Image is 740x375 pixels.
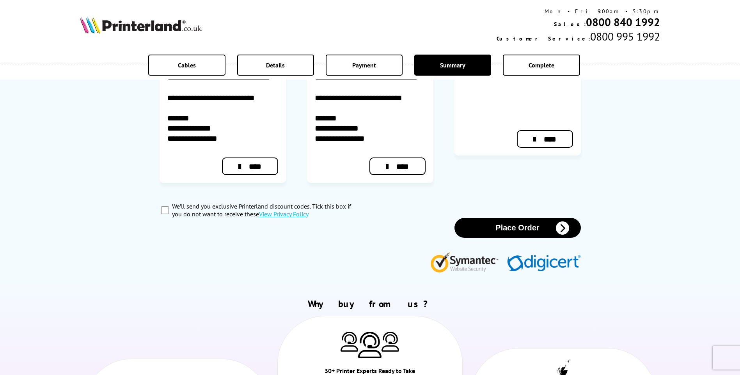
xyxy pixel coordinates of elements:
[352,61,376,69] span: Payment
[507,255,581,272] img: Digicert
[382,332,399,352] img: Printer Experts
[80,16,202,34] img: Printerland Logo
[358,332,382,359] img: Printer Experts
[259,210,309,218] a: modal_privacy
[172,202,362,218] label: We’ll send you exclusive Printerland discount codes. Tick this box if you do not want to receive ...
[266,61,285,69] span: Details
[440,61,465,69] span: Summary
[497,8,660,15] div: Mon - Fri 9:00am - 5:30pm
[529,61,554,69] span: Complete
[80,298,660,310] h2: Why buy from us?
[554,21,586,28] span: Sales:
[590,29,660,44] span: 0800 995 1992
[586,15,660,29] a: 0800 840 1992
[178,61,196,69] span: Cables
[341,332,358,352] img: Printer Experts
[430,250,504,272] img: Symantec Website Security
[497,35,590,42] span: Customer Service:
[454,218,581,238] button: Place Order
